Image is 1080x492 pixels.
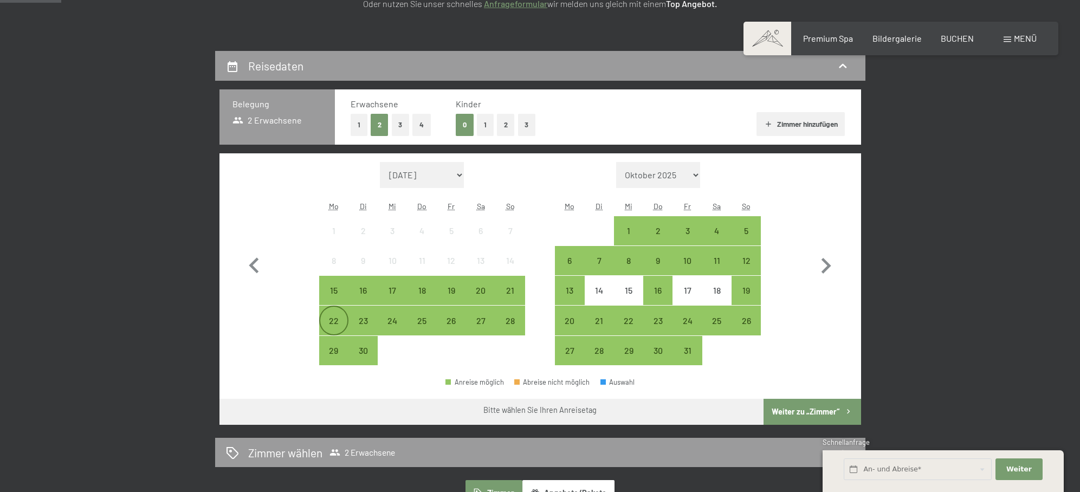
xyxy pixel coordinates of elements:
div: 8 [320,256,347,283]
div: Tue Oct 28 2025 [585,336,614,365]
div: Anreise nicht möglich [319,246,348,275]
div: Anreise möglich [495,306,525,335]
div: 9 [350,256,377,283]
div: Wed Oct 08 2025 [614,246,643,275]
div: 23 [644,316,671,344]
div: Fri Sep 05 2025 [437,216,466,245]
div: Anreise möglich [585,336,614,365]
div: Anreise möglich [643,246,672,275]
div: Anreise möglich [348,306,378,335]
div: 8 [615,256,642,283]
span: Premium Spa [803,33,853,43]
div: 14 [586,286,613,313]
div: 29 [320,346,347,373]
div: Fri Oct 24 2025 [672,306,702,335]
span: 2 Erwachsene [232,114,302,126]
div: Fri Oct 10 2025 [672,246,702,275]
div: 18 [703,286,730,313]
div: 22 [615,316,642,344]
div: Tue Sep 02 2025 [348,216,378,245]
div: Tue Oct 21 2025 [585,306,614,335]
div: 1 [320,226,347,254]
div: 10 [674,256,701,283]
div: 27 [556,346,583,373]
abbr: Freitag [684,202,691,211]
div: Anreise möglich [732,246,761,275]
button: 1 [477,114,494,136]
div: Anreise möglich [555,246,584,275]
div: Anreise möglich [614,306,643,335]
div: 7 [496,226,523,254]
div: 27 [467,316,494,344]
div: Anreise nicht möglich [348,246,378,275]
div: 23 [350,316,377,344]
div: Mon Sep 29 2025 [319,336,348,365]
div: Thu Sep 04 2025 [408,216,437,245]
div: Anreise möglich [319,336,348,365]
div: Tue Oct 14 2025 [585,276,614,305]
div: 3 [674,226,701,254]
div: 11 [703,256,730,283]
div: 4 [409,226,436,254]
abbr: Freitag [448,202,455,211]
div: 7 [586,256,613,283]
div: Anreise möglich [408,306,437,335]
abbr: Mittwoch [389,202,396,211]
span: Kinder [456,99,481,109]
div: Sat Oct 18 2025 [702,276,732,305]
div: Anreise nicht möglich [466,246,495,275]
div: Fri Sep 26 2025 [437,306,466,335]
div: 17 [379,286,406,313]
button: 0 [456,114,474,136]
div: Tue Oct 07 2025 [585,246,614,275]
div: Thu Sep 18 2025 [408,276,437,305]
div: Anreise möglich [672,306,702,335]
div: Tue Sep 16 2025 [348,276,378,305]
div: 6 [467,226,494,254]
div: Thu Oct 09 2025 [643,246,672,275]
span: Schnellanfrage [823,438,870,446]
div: 24 [674,316,701,344]
div: Anreise möglich [437,276,466,305]
div: 16 [350,286,377,313]
div: Mon Sep 08 2025 [319,246,348,275]
abbr: Mittwoch [625,202,632,211]
div: Anreise möglich [732,216,761,245]
abbr: Sonntag [506,202,515,211]
div: Mon Sep 01 2025 [319,216,348,245]
div: Anreise möglich [408,276,437,305]
div: Sat Sep 27 2025 [466,306,495,335]
div: Anreise möglich [614,246,643,275]
div: 18 [409,286,436,313]
div: 30 [350,346,377,373]
div: Fri Oct 17 2025 [672,276,702,305]
div: Sat Oct 25 2025 [702,306,732,335]
button: Zimmer hinzufügen [756,112,845,136]
div: Mon Sep 15 2025 [319,276,348,305]
div: 12 [438,256,465,283]
div: Sun Oct 05 2025 [732,216,761,245]
div: Anreise möglich [672,246,702,275]
div: Anreise nicht möglich [585,276,614,305]
a: BUCHEN [941,33,974,43]
span: Erwachsene [351,99,398,109]
abbr: Samstag [477,202,485,211]
div: Anreise möglich [643,306,672,335]
abbr: Donnerstag [417,202,426,211]
a: Bildergalerie [872,33,922,43]
div: Anreise möglich [348,276,378,305]
div: Mon Oct 27 2025 [555,336,584,365]
div: Anreise nicht möglich [437,246,466,275]
div: Fri Oct 03 2025 [672,216,702,245]
div: 30 [644,346,671,373]
div: 26 [733,316,760,344]
abbr: Montag [565,202,574,211]
div: Anreise möglich [437,306,466,335]
div: 19 [733,286,760,313]
div: Tue Sep 23 2025 [348,306,378,335]
div: Sat Sep 13 2025 [466,246,495,275]
div: Auswahl [600,379,635,386]
div: 25 [703,316,730,344]
div: Anreise nicht möglich [614,276,643,305]
button: Nächster Monat [810,162,842,366]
